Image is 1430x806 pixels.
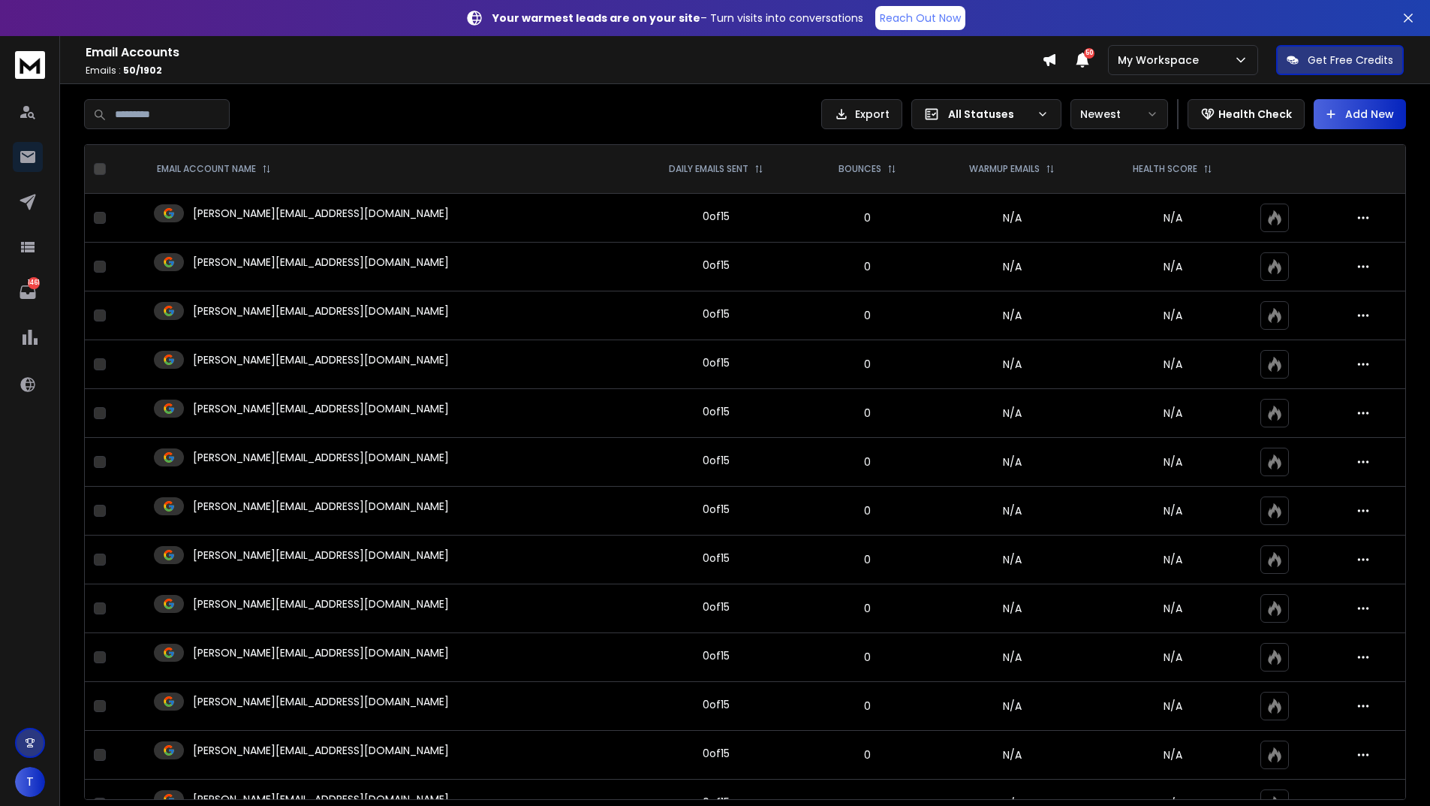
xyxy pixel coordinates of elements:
[929,633,1094,682] td: N/A
[703,746,730,761] div: 0 of 15
[1118,53,1205,68] p: My Workspace
[1084,48,1094,59] span: 50
[814,601,920,616] p: 0
[814,357,920,372] p: 0
[193,255,449,270] p: [PERSON_NAME][EMAIL_ADDRESS][DOMAIN_NAME]
[814,259,920,274] p: 0
[193,401,449,416] p: [PERSON_NAME][EMAIL_ADDRESS][DOMAIN_NAME]
[838,163,881,175] p: BOUNCES
[929,682,1094,731] td: N/A
[929,584,1094,633] td: N/A
[821,99,902,129] button: Export
[948,107,1031,122] p: All Statuses
[1103,699,1242,714] p: N/A
[969,163,1040,175] p: WARMUP EMAILS
[15,767,45,797] button: T
[814,210,920,225] p: 0
[1308,53,1393,68] p: Get Free Credits
[1276,45,1404,75] button: Get Free Credits
[193,645,449,660] p: [PERSON_NAME][EMAIL_ADDRESS][DOMAIN_NAME]
[814,406,920,421] p: 0
[703,551,730,566] div: 0 of 15
[703,502,730,517] div: 0 of 15
[703,258,730,273] div: 0 of 15
[1188,99,1305,129] button: Health Check
[703,404,730,419] div: 0 of 15
[1103,747,1242,762] p: N/A
[703,209,730,224] div: 0 of 15
[1314,99,1406,129] button: Add New
[929,291,1094,340] td: N/A
[1103,259,1242,274] p: N/A
[1218,107,1292,122] p: Health Check
[1103,210,1242,225] p: N/A
[193,206,449,221] p: [PERSON_NAME][EMAIL_ADDRESS][DOMAIN_NAME]
[1103,357,1242,372] p: N/A
[157,163,271,175] div: EMAIL ACCOUNT NAME
[1103,454,1242,469] p: N/A
[814,454,920,469] p: 0
[123,64,162,77] span: 50 / 1902
[703,306,730,321] div: 0 of 15
[703,453,730,468] div: 0 of 15
[193,596,449,611] p: [PERSON_NAME][EMAIL_ADDRESS][DOMAIN_NAME]
[492,11,863,26] p: – Turn visits into conversations
[929,243,1094,291] td: N/A
[15,51,45,79] img: logo
[1103,552,1242,567] p: N/A
[814,503,920,518] p: 0
[28,277,40,289] p: 1461
[1103,650,1242,665] p: N/A
[1103,406,1242,421] p: N/A
[13,277,43,307] a: 1461
[193,548,449,563] p: [PERSON_NAME][EMAIL_ADDRESS][DOMAIN_NAME]
[193,743,449,758] p: [PERSON_NAME][EMAIL_ADDRESS][DOMAIN_NAME]
[703,697,730,712] div: 0 of 15
[703,648,730,663] div: 0 of 15
[703,355,730,370] div: 0 of 15
[929,438,1094,487] td: N/A
[1070,99,1168,129] button: Newest
[929,487,1094,536] td: N/A
[880,11,961,26] p: Reach Out Now
[193,303,449,318] p: [PERSON_NAME][EMAIL_ADDRESS][DOMAIN_NAME]
[929,389,1094,438] td: N/A
[929,731,1094,780] td: N/A
[814,552,920,567] p: 0
[929,194,1094,243] td: N/A
[703,599,730,614] div: 0 of 15
[86,65,1042,77] p: Emails :
[875,6,965,30] a: Reach Out Now
[193,694,449,709] p: [PERSON_NAME][EMAIL_ADDRESS][DOMAIN_NAME]
[929,536,1094,584] td: N/A
[1103,503,1242,518] p: N/A
[193,499,449,514] p: [PERSON_NAME][EMAIL_ADDRESS][DOMAIN_NAME]
[669,163,748,175] p: DAILY EMAILS SENT
[1103,308,1242,323] p: N/A
[814,747,920,762] p: 0
[1103,601,1242,616] p: N/A
[814,650,920,665] p: 0
[86,44,1042,62] h1: Email Accounts
[1133,163,1197,175] p: HEALTH SCORE
[929,340,1094,389] td: N/A
[193,352,449,367] p: [PERSON_NAME][EMAIL_ADDRESS][DOMAIN_NAME]
[814,699,920,714] p: 0
[814,308,920,323] p: 0
[193,450,449,465] p: [PERSON_NAME][EMAIL_ADDRESS][DOMAIN_NAME]
[492,11,700,26] strong: Your warmest leads are on your site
